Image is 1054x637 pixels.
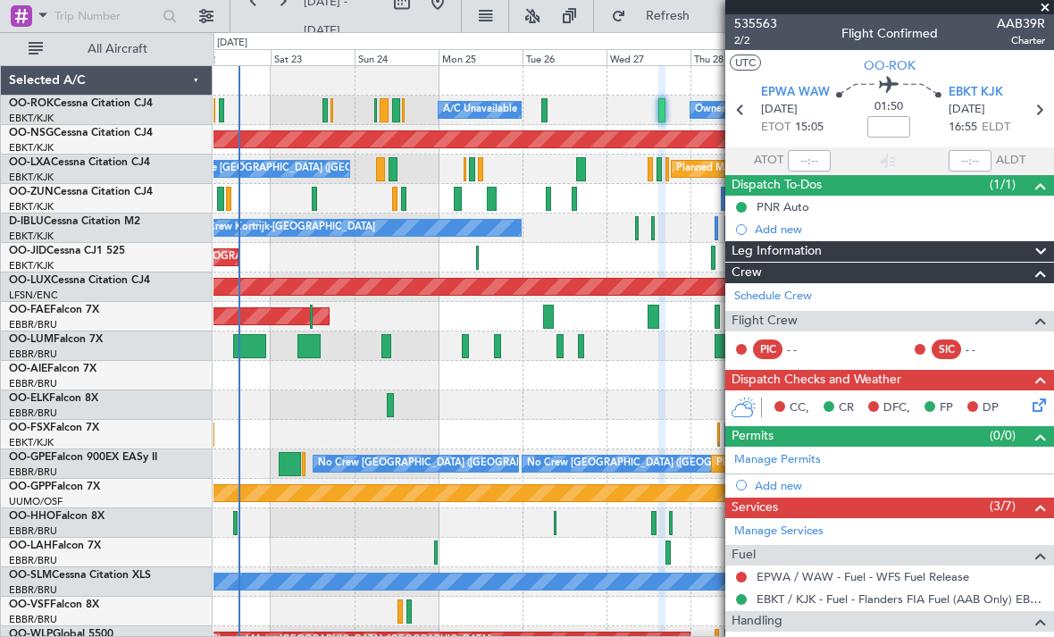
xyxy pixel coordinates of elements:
[9,599,99,610] a: OO-VSFFalcon 8X
[755,222,1045,237] div: Add new
[9,452,51,463] span: OO-GPE
[9,98,54,109] span: OO-ROK
[841,24,938,43] div: Flight Confirmed
[864,56,916,75] span: OO-ROK
[734,33,777,48] span: 2/2
[9,305,99,315] a: OO-FAEFalcon 7X
[732,241,822,262] span: Leg Information
[9,128,153,138] a: OO-NSGCessna Citation CJ4
[9,259,54,272] a: EBKT/KJK
[9,524,57,538] a: EBBR/BRU
[949,84,1003,102] span: EBKT KJK
[757,569,969,584] a: EPWA / WAW - Fuel - WFS Fuel Release
[734,523,824,541] a: Manage Services
[795,119,824,137] span: 15:05
[787,341,827,357] div: - -
[997,33,1045,48] span: Charter
[9,364,47,374] span: OO-AIE
[753,339,782,359] div: PIC
[9,407,57,420] a: EBBR/BRU
[9,583,57,597] a: EBBR/BRU
[355,49,439,65] div: Sun 24
[9,157,150,168] a: OO-LXACessna Citation CJ4
[318,450,617,477] div: No Crew [GEOGRAPHIC_DATA] ([GEOGRAPHIC_DATA] National)
[606,49,690,65] div: Wed 27
[996,152,1025,170] span: ALDT
[9,334,103,345] a: OO-LUMFalcon 7X
[46,43,188,55] span: All Aircraft
[732,611,782,632] span: Handling
[940,399,953,417] span: FP
[9,554,57,567] a: EBBR/BRU
[883,399,910,417] span: DFC,
[9,364,96,374] a: OO-AIEFalcon 7X
[990,497,1016,515] span: (3/7)
[949,101,985,119] span: [DATE]
[9,495,63,508] a: UUMO/OSF
[191,214,375,241] div: No Crew Kortrijk-[GEOGRAPHIC_DATA]
[9,230,54,243] a: EBKT/KJK
[9,171,54,184] a: EBKT/KJK
[9,141,54,155] a: EBKT/KJK
[790,399,809,417] span: CC,
[732,426,774,447] span: Permits
[9,613,57,626] a: EBBR/BRU
[9,570,151,581] a: OO-SLMCessna Citation XLS
[9,570,52,581] span: OO-SLM
[757,199,809,214] div: PNR Auto
[732,311,798,331] span: Flight Crew
[9,216,140,227] a: D-IBLUCessna Citation M2
[732,498,778,518] span: Services
[9,599,50,610] span: OO-VSF
[9,246,46,256] span: OO-JID
[523,49,606,65] div: Tue 26
[9,289,58,302] a: LFSN/ENC
[9,187,54,197] span: OO-ZUN
[676,155,1000,182] div: Planned Maint [GEOGRAPHIC_DATA] ([GEOGRAPHIC_DATA] National)
[788,150,831,172] input: --:--
[9,511,105,522] a: OO-HHOFalcon 8X
[9,275,51,286] span: OO-LUX
[754,152,783,170] span: ATOT
[966,341,1006,357] div: - -
[9,393,49,404] span: OO-ELK
[630,10,705,22] span: Refresh
[143,155,475,182] div: A/C Unavailable [GEOGRAPHIC_DATA] ([GEOGRAPHIC_DATA] National)
[755,478,1045,493] div: Add new
[716,450,1040,477] div: Planned Maint [GEOGRAPHIC_DATA] ([GEOGRAPHIC_DATA] National)
[20,35,194,63] button: All Aircraft
[9,157,51,168] span: OO-LXA
[990,175,1016,194] span: (1/1)
[9,348,57,361] a: EBBR/BRU
[990,426,1016,445] span: (0/0)
[757,591,1045,607] a: EBKT / KJK - Fuel - Flanders FIA Fuel (AAB Only) EBKT / KJK
[9,541,52,551] span: OO-LAH
[9,482,51,492] span: OO-GPP
[9,128,54,138] span: OO-NSG
[734,451,821,469] a: Manage Permits
[9,423,99,433] a: OO-FSXFalcon 7X
[997,14,1045,33] span: AAB39R
[187,49,271,65] div: Fri 22
[9,200,54,214] a: EBKT/KJK
[732,545,756,566] span: Fuel
[54,3,157,29] input: Trip Number
[734,14,777,33] span: 535563
[9,187,153,197] a: OO-ZUNCessna Citation CJ4
[9,334,54,345] span: OO-LUM
[9,216,44,227] span: D-IBLU
[9,452,157,463] a: OO-GPEFalcon 900EX EASy II
[732,263,762,283] span: Crew
[9,511,55,522] span: OO-HHO
[732,370,901,390] span: Dispatch Checks and Weather
[9,393,98,404] a: OO-ELKFalcon 8X
[9,305,50,315] span: OO-FAE
[932,339,961,359] div: SIC
[9,318,57,331] a: EBBR/BRU
[874,98,903,116] span: 01:50
[9,112,54,125] a: EBKT/KJK
[9,436,54,449] a: EBKT/KJK
[839,399,854,417] span: CR
[9,246,125,256] a: OO-JIDCessna CJ1 525
[982,119,1010,137] span: ELDT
